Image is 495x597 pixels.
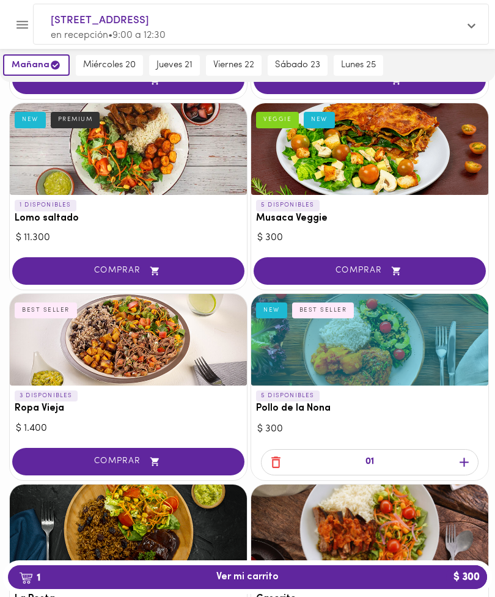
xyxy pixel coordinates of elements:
[8,565,487,589] button: 1Ver mi carrito$ 300
[257,422,482,436] div: $ 300
[10,485,247,576] div: La Posta
[269,266,471,276] span: COMPRAR
[304,112,335,128] div: NEW
[10,103,247,195] div: Lomo saltado
[15,213,242,224] h3: Lomo saltado
[51,31,166,40] span: en recepción • 9:00 a 12:30
[256,200,320,211] p: 5 DISPONIBLES
[76,55,143,76] button: miércoles 20
[149,55,200,76] button: jueves 21
[156,60,193,71] span: jueves 21
[256,390,320,401] p: 5 DISPONIBLES
[365,455,374,469] p: 01
[15,302,77,318] div: BEST SELLER
[83,60,136,71] span: miércoles 20
[16,231,241,245] div: $ 11.300
[275,60,320,71] span: sábado 23
[436,538,495,597] iframe: Messagebird Livechat Widget
[256,302,287,318] div: NEW
[12,59,61,71] span: mañana
[16,422,241,436] div: $ 1.400
[3,54,70,76] button: mañana
[15,200,76,211] p: 1 DISPONIBLES
[216,571,279,583] span: Ver mi carrito
[256,403,483,414] h3: Pollo de la Nona
[12,257,244,285] button: COMPRAR
[213,60,254,71] span: viernes 22
[10,294,247,386] div: Ropa Vieja
[28,456,229,467] span: COMPRAR
[28,266,229,276] span: COMPRAR
[334,55,383,76] button: lunes 25
[257,231,482,245] div: $ 300
[7,10,37,40] button: Menu
[251,485,488,576] div: Caserito
[15,390,78,401] p: 3 DISPONIBLES
[268,55,328,76] button: sábado 23
[51,13,459,29] span: [STREET_ADDRESS]
[15,112,46,128] div: NEW
[254,257,486,285] button: COMPRAR
[12,570,48,585] b: 1
[256,112,299,128] div: VEGGIE
[292,302,354,318] div: BEST SELLER
[256,213,483,224] h3: Musaca Veggie
[51,112,100,128] div: PREMIUM
[15,403,242,414] h3: Ropa Vieja
[19,572,33,584] img: cart.png
[341,60,376,71] span: lunes 25
[206,55,262,76] button: viernes 22
[251,103,488,195] div: Musaca Veggie
[251,294,488,386] div: Pollo de la Nona
[12,448,244,475] button: COMPRAR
